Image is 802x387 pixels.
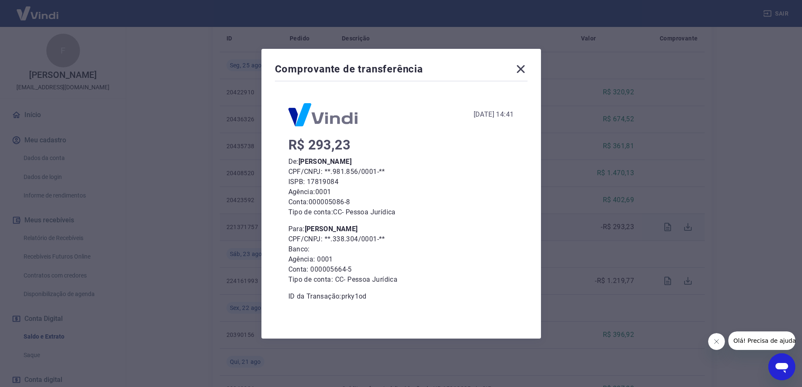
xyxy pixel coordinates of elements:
[288,137,351,153] span: R$ 293,23
[305,225,358,233] b: [PERSON_NAME]
[768,353,795,380] iframe: Botão para abrir a janela de mensagens
[474,109,514,120] div: [DATE] 14:41
[288,291,514,302] p: ID da Transação: prky1od
[288,244,514,254] p: Banco:
[288,157,514,167] p: De:
[275,62,528,79] div: Comprovante de transferência
[288,177,514,187] p: ISPB: 17819084
[288,224,514,234] p: Para:
[5,6,71,13] span: Olá! Precisa de ajuda?
[708,333,725,350] iframe: Fechar mensagem
[288,187,514,197] p: Agência: 0001
[288,197,514,207] p: Conta: 000005086-8
[288,207,514,217] p: Tipo de conta: CC - Pessoa Jurídica
[298,157,352,165] b: [PERSON_NAME]
[728,331,795,350] iframe: Mensagem da empresa
[288,275,514,285] p: Tipo de conta: CC - Pessoa Jurídica
[288,103,357,126] img: Logo
[288,254,514,264] p: Agência: 0001
[288,264,514,275] p: Conta: 000005664-5
[288,167,514,177] p: CPF/CNPJ: **.981.856/0001-**
[288,234,514,244] p: CPF/CNPJ: **.338.304/0001-**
